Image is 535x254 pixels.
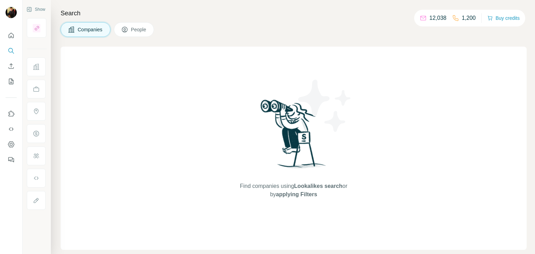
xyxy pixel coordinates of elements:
[22,4,50,15] button: Show
[78,26,103,33] span: Companies
[6,60,17,72] button: Enrich CSV
[294,74,356,137] img: Surfe Illustration - Stars
[257,98,330,175] img: Surfe Illustration - Woman searching with binoculars
[238,182,349,199] span: Find companies using or by
[6,7,17,18] img: Avatar
[429,14,447,22] p: 12,038
[294,183,342,189] span: Lookalikes search
[131,26,147,33] span: People
[462,14,476,22] p: 1,200
[6,108,17,120] button: Use Surfe on LinkedIn
[276,191,317,197] span: applying Filters
[6,45,17,57] button: Search
[487,13,520,23] button: Buy credits
[61,8,527,18] h4: Search
[6,75,17,88] button: My lists
[6,123,17,135] button: Use Surfe API
[6,153,17,166] button: Feedback
[6,138,17,151] button: Dashboard
[6,29,17,42] button: Quick start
